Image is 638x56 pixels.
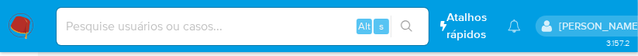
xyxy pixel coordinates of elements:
[379,19,384,33] span: s
[358,19,371,33] span: Alt
[508,19,521,33] a: Notificações
[391,16,422,37] button: search-icon
[57,16,429,37] input: Pesquise usuários ou casos...
[447,9,493,42] span: Atalhos rápidos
